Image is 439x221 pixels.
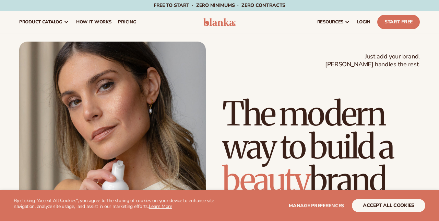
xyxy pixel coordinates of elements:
[154,2,285,9] span: Free to start · ZERO minimums · ZERO contracts
[203,18,236,26] img: logo
[115,11,140,33] a: pricing
[73,11,115,33] a: How It Works
[314,11,354,33] a: resources
[14,198,219,210] p: By clicking "Accept All Cookies", you agree to the storing of cookies on your device to enhance s...
[325,53,420,69] span: Just add your brand. [PERSON_NAME] handles the rest.
[149,203,172,210] a: Learn More
[289,202,344,209] span: Manage preferences
[377,15,420,29] a: Start Free
[289,199,344,212] button: Manage preferences
[352,199,425,212] button: accept all cookies
[222,159,309,200] span: beauty
[222,97,420,196] h1: The modern way to build a brand
[16,11,73,33] a: product catalog
[76,19,111,25] span: How It Works
[19,19,62,25] span: product catalog
[354,11,374,33] a: LOGIN
[317,19,343,25] span: resources
[357,19,370,25] span: LOGIN
[118,19,136,25] span: pricing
